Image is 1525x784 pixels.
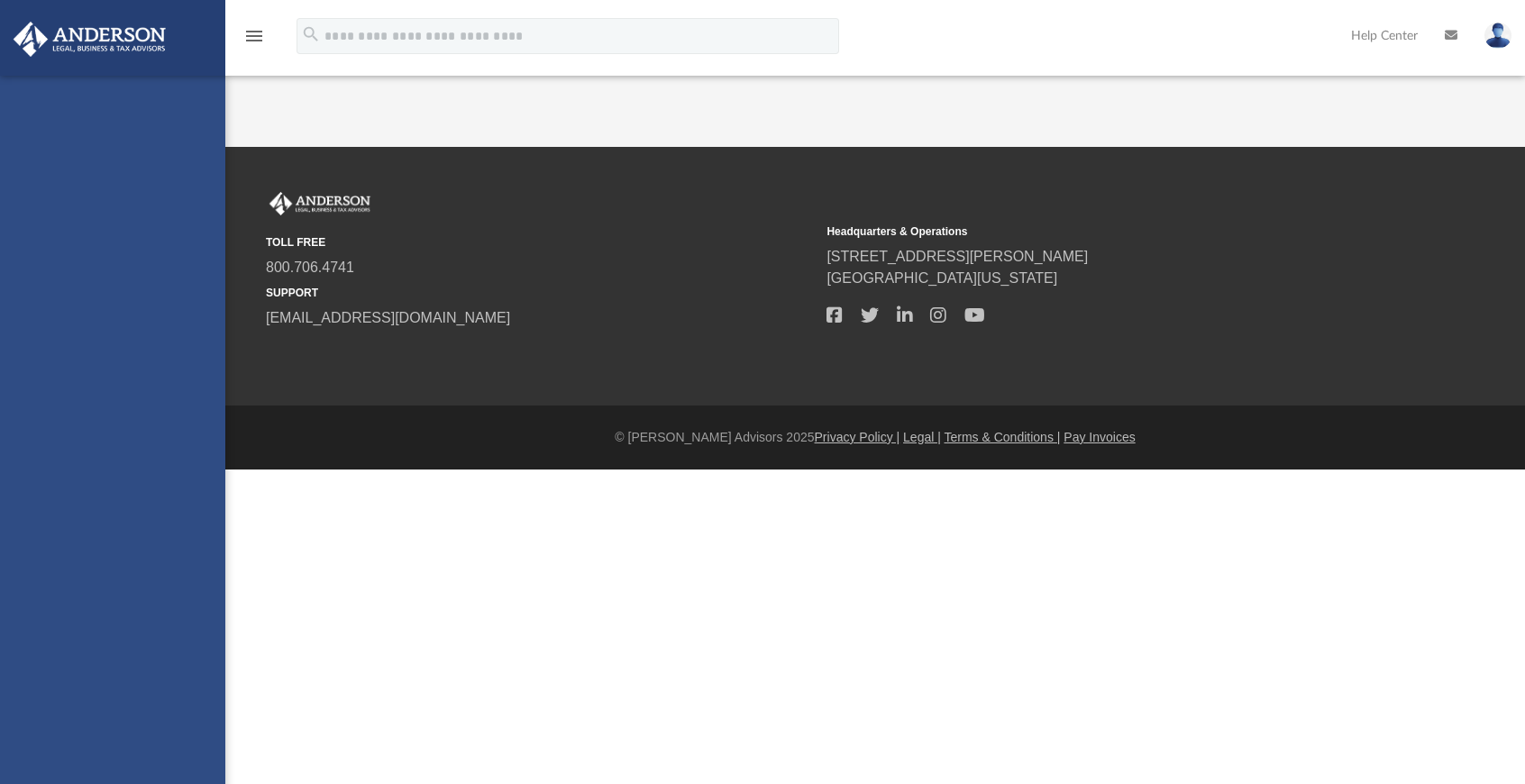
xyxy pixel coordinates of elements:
a: [STREET_ADDRESS][PERSON_NAME] [826,249,1088,264]
a: [GEOGRAPHIC_DATA][US_STATE] [826,270,1057,286]
small: Headquarters & Operations [826,223,1374,240]
a: 800.706.4741 [266,260,354,275]
i: search [301,24,321,44]
a: [EMAIL_ADDRESS][DOMAIN_NAME] [266,310,510,325]
div: © [PERSON_NAME] Advisors 2025 [225,428,1525,447]
a: Pay Invoices [1064,430,1135,444]
i: menu [243,25,265,47]
img: Anderson Advisors Platinum Portal [8,22,171,57]
a: menu [243,34,265,47]
small: TOLL FREE [266,234,814,251]
a: Privacy Policy | [815,430,900,444]
a: Terms & Conditions | [945,430,1061,444]
a: Legal | [903,430,941,444]
img: Anderson Advisors Platinum Portal [266,192,374,215]
img: User Pic [1484,23,1511,49]
small: SUPPORT [266,285,814,301]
